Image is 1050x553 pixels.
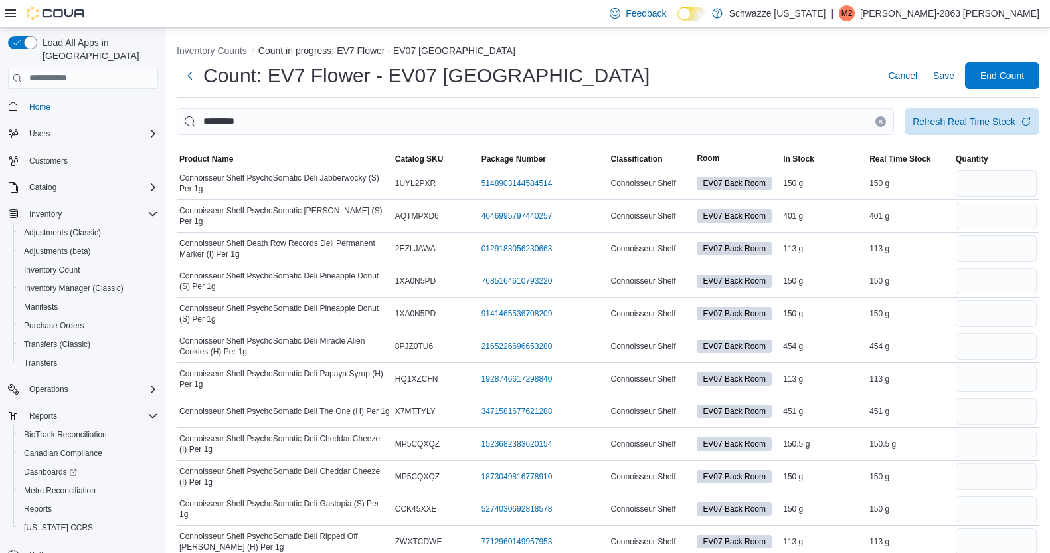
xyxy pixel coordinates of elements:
[19,299,158,315] span: Manifests
[179,303,390,324] span: Connoisseur Shelf PsychoSomatic Deli Pineapple Donut (S) Per 1g
[780,306,867,322] div: 150 g
[610,308,675,319] span: Connoisseur Shelf
[913,115,1015,128] div: Refresh Real Time Stock
[13,298,163,316] button: Manifests
[867,338,953,354] div: 454 g
[13,316,163,335] button: Purchase Orders
[905,108,1039,135] button: Refresh Real Time Stock
[19,318,158,334] span: Purchase Orders
[703,405,766,417] span: EV07 Back Room
[883,62,922,89] button: Cancel
[703,503,766,515] span: EV07 Back Room
[19,336,96,352] a: Transfers (Classic)
[19,501,57,517] a: Reports
[13,223,163,242] button: Adjustments (Classic)
[610,439,675,449] span: Connoisseur Shelf
[481,211,553,221] a: 4646995797440257
[610,178,675,189] span: Connoisseur Shelf
[729,5,826,21] p: Schwazze [US_STATE]
[867,151,953,167] button: Real Time Stock
[24,448,102,459] span: Canadian Compliance
[839,5,855,21] div: Matthew-2863 Turner
[13,279,163,298] button: Inventory Manager (Classic)
[697,307,772,320] span: EV07 Back Room
[697,437,772,451] span: EV07 Back Room
[481,374,553,384] a: 1928746617298840
[13,242,163,261] button: Adjustments (beta)
[395,211,439,221] span: AQTMPXD6
[179,271,390,292] span: Connoisseur Shelf PsychoSomatic Deli Pineapple Donut (S) Per 1g
[481,536,553,547] a: 7712960149957953
[867,175,953,191] div: 150 g
[780,338,867,354] div: 454 g
[928,62,960,89] button: Save
[24,227,101,238] span: Adjustments (Classic)
[19,262,86,278] a: Inventory Count
[24,408,62,424] button: Reports
[703,243,766,255] span: EV07 Back Room
[13,354,163,372] button: Transfers
[395,471,440,482] span: MP5CQXQZ
[395,308,436,319] span: 1XA0N5PD
[869,154,930,164] span: Real Time Stock
[19,262,158,278] span: Inventory Count
[24,206,67,222] button: Inventory
[610,536,675,547] span: Connoisseur Shelf
[395,341,433,352] span: 8PJZ0TU6
[780,175,867,191] div: 150 g
[608,151,694,167] button: Classification
[780,469,867,485] div: 150 g
[177,44,1039,60] nav: An example of EuiBreadcrumbs
[19,483,158,498] span: Metrc Reconciliation
[27,7,86,20] img: Cova
[980,69,1024,82] span: End Count
[703,438,766,450] span: EV07 Back Room
[179,406,390,417] span: Connoisseur Shelf PsychoSomatic Deli The One (H) Per 1g
[395,374,438,384] span: HQ1XZCFN
[610,154,662,164] span: Classification
[697,535,772,548] span: EV07 Back Room
[24,504,52,514] span: Reports
[697,209,772,223] span: EV07 Back Room
[610,374,675,384] span: Connoisseur Shelf
[395,243,436,254] span: 2EZLJAWA
[24,429,107,440] span: BioTrack Reconciliation
[697,502,772,516] span: EV07 Back Room
[24,522,93,533] span: [US_STATE] CCRS
[888,69,917,82] span: Cancel
[867,273,953,289] div: 150 g
[24,206,158,222] span: Inventory
[179,368,390,389] span: Connoisseur Shelf PsychoSomatic Deli Papaya Syrup (H) Per 1g
[780,534,867,550] div: 113 g
[3,380,163,399] button: Operations
[703,210,766,222] span: EV07 Back Room
[481,406,553,417] a: 3471581677621288
[610,276,675,286] span: Connoisseur Shelf
[179,466,390,487] span: Connoisseur Shelf PsychoSomatic Deli Cheddar Cheeze (I) Per 1g
[179,336,390,357] span: Connoisseur Shelf PsychoSomatic Deli Miracle Alien Cookies (H) Per 1g
[29,209,62,219] span: Inventory
[19,427,158,443] span: BioTrack Reconciliation
[3,407,163,425] button: Reports
[179,498,390,520] span: Connoisseur Shelf PsychoSomatic Deli Gastopia (S) Per 1g
[24,320,84,331] span: Purchase Orders
[29,182,56,193] span: Catalog
[19,225,106,241] a: Adjustments (Classic)
[780,273,867,289] div: 150 g
[179,205,390,227] span: Connoisseur Shelf PsychoSomatic [PERSON_NAME] (S) Per 1g
[867,208,953,224] div: 401 g
[393,151,479,167] button: Catalog SKU
[179,173,390,194] span: Connoisseur Shelf PsychoSomatic Deli Jabberwocky (S) Per 1g
[780,241,867,257] div: 113 g
[965,62,1039,89] button: End Count
[177,45,247,56] button: Inventory Counts
[867,436,953,452] div: 150.5 g
[610,471,675,482] span: Connoisseur Shelf
[179,433,390,455] span: Connoisseur Shelf PsychoSomatic Deli Cheddar Cheeze (I) Per 1g
[697,177,772,190] span: EV07 Back Room
[953,151,1039,167] button: Quantity
[697,153,719,164] span: Room
[177,62,203,89] button: Next
[703,177,766,189] span: EV07 Back Room
[13,518,163,537] button: [US_STATE] CCRS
